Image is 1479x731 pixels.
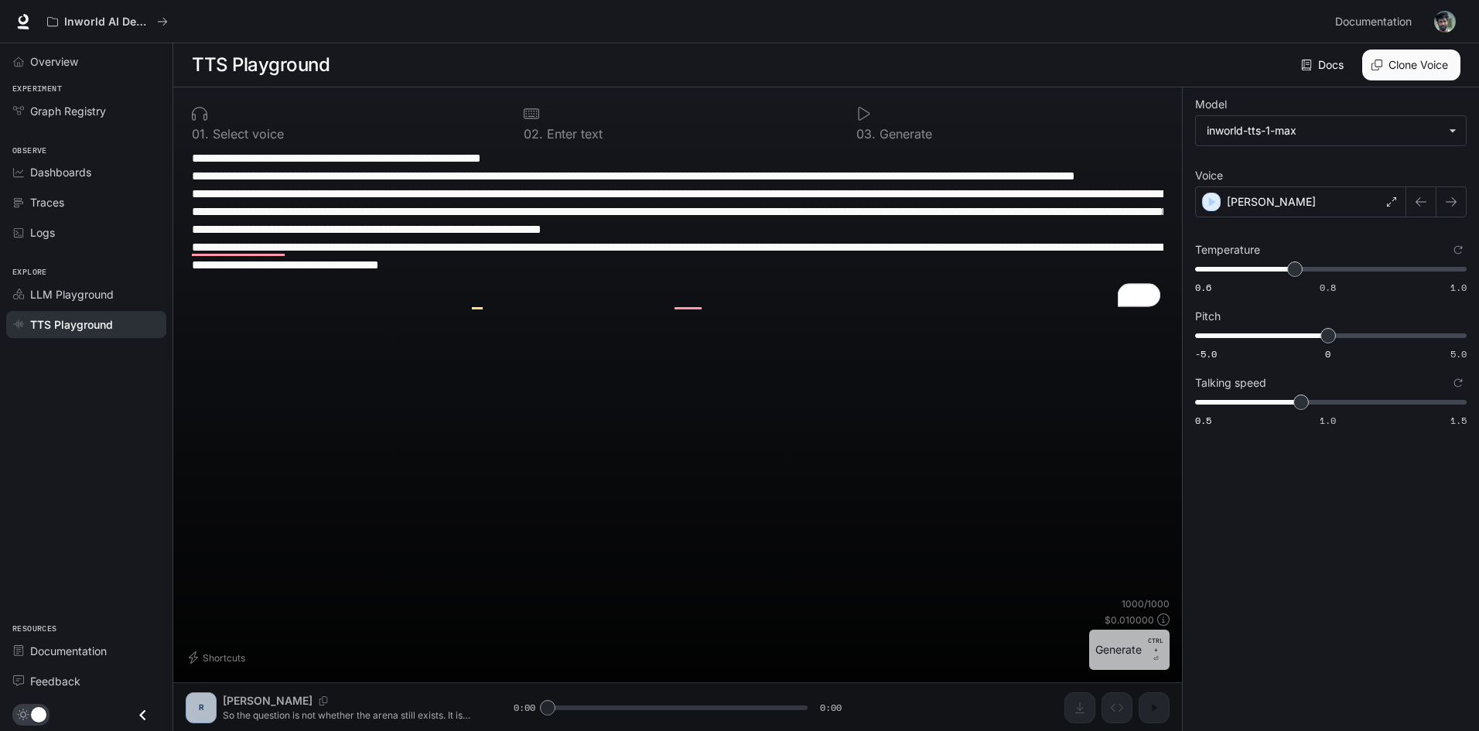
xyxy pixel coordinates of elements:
[524,128,543,140] p: 0 2 .
[30,103,106,119] span: Graph Registry
[6,281,166,308] a: LLM Playground
[1450,241,1467,258] button: Reset to default
[30,673,80,689] span: Feedback
[6,189,166,216] a: Traces
[1105,613,1154,627] p: $ 0.010000
[1227,194,1316,210] p: [PERSON_NAME]
[543,128,603,140] p: Enter text
[30,286,114,302] span: LLM Playground
[1298,50,1350,80] a: Docs
[192,50,330,80] h1: TTS Playground
[1450,281,1467,294] span: 1.0
[186,645,251,670] button: Shortcuts
[1450,347,1467,360] span: 5.0
[1196,116,1466,145] div: inworld-tts-1-max
[1122,597,1170,610] p: 1000 / 1000
[31,705,46,722] span: Dark mode toggle
[1450,374,1467,391] button: Reset to default
[1335,12,1412,32] span: Documentation
[856,128,876,140] p: 0 3 .
[1429,6,1460,37] button: User avatar
[125,699,160,731] button: Close drawer
[6,159,166,186] a: Dashboards
[192,149,1163,309] textarea: To enrich screen reader interactions, please activate Accessibility in Grammarly extension settings
[1320,281,1336,294] span: 0.8
[1207,123,1441,138] div: inworld-tts-1-max
[1089,630,1170,670] button: GenerateCTRL +⏎
[1195,311,1221,322] p: Pitch
[1434,11,1456,32] img: User avatar
[1195,414,1211,427] span: 0.5
[30,643,107,659] span: Documentation
[6,219,166,246] a: Logs
[1195,347,1217,360] span: -5.0
[1148,636,1163,654] p: CTRL +
[876,128,932,140] p: Generate
[30,224,55,241] span: Logs
[6,668,166,695] a: Feedback
[1148,636,1163,664] p: ⏎
[6,48,166,75] a: Overview
[1195,170,1223,181] p: Voice
[30,53,78,70] span: Overview
[64,15,151,29] p: Inworld AI Demos
[1329,6,1423,37] a: Documentation
[40,6,175,37] button: All workspaces
[1195,244,1260,255] p: Temperature
[209,128,284,140] p: Select voice
[1195,377,1266,388] p: Talking speed
[30,194,64,210] span: Traces
[1450,414,1467,427] span: 1.5
[192,128,209,140] p: 0 1 .
[6,97,166,125] a: Graph Registry
[1195,99,1227,110] p: Model
[30,316,113,333] span: TTS Playground
[30,164,91,180] span: Dashboards
[6,637,166,664] a: Documentation
[1195,281,1211,294] span: 0.6
[1362,50,1460,80] button: Clone Voice
[1320,414,1336,427] span: 1.0
[6,311,166,338] a: TTS Playground
[1325,347,1330,360] span: 0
